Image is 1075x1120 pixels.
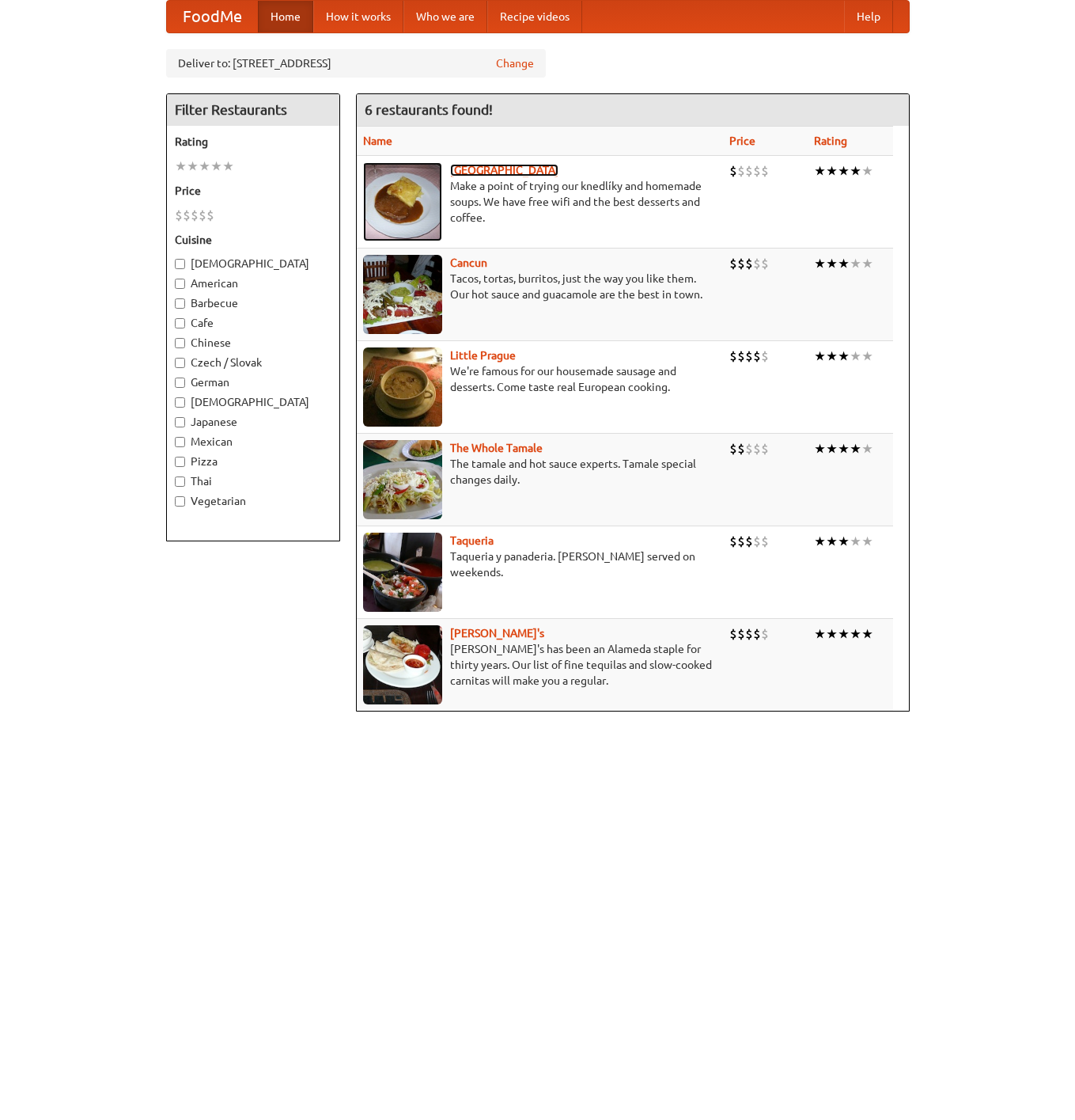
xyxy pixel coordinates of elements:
[175,374,331,390] label: German
[363,162,442,241] img: czechpoint.jpg
[175,457,185,467] input: Pizza
[745,625,753,643] li: $
[487,1,582,32] a: Recipe videos
[814,162,826,180] li: ★
[175,259,185,269] input: [DEMOGRAPHIC_DATA]
[363,363,717,395] p: We're famous for our housemade sausage and desserts. Come taste real European cooking.
[826,347,838,365] li: ★
[838,625,850,643] li: ★
[814,440,826,457] li: ★
[838,347,850,365] li: ★
[814,347,826,365] li: ★
[313,1,403,32] a: How it works
[745,255,753,272] li: $
[175,414,331,430] label: Japanese
[826,625,838,643] li: ★
[175,335,331,351] label: Chinese
[737,347,745,365] li: $
[729,347,737,365] li: $
[187,158,199,175] li: ★
[175,355,331,370] label: Czech / Slovak
[826,162,838,180] li: ★
[450,349,516,362] a: Little Prague
[745,440,753,457] li: $
[729,625,737,643] li: $
[729,255,737,272] li: $
[210,158,222,175] li: ★
[850,162,861,180] li: ★
[450,534,494,547] a: Taqueria
[403,1,487,32] a: Who we are
[838,255,850,272] li: ★
[175,417,185,427] input: Japanese
[737,625,745,643] li: $
[745,533,753,550] li: $
[814,533,826,550] li: ★
[450,442,543,454] a: The Whole Tamale
[850,255,861,272] li: ★
[861,440,873,457] li: ★
[753,625,761,643] li: $
[753,162,761,180] li: $
[199,158,210,175] li: ★
[850,440,861,457] li: ★
[363,440,442,519] img: wholetamale.jpg
[175,394,331,410] label: [DEMOGRAPHIC_DATA]
[814,255,826,272] li: ★
[826,533,838,550] li: ★
[175,338,185,348] input: Chinese
[814,625,826,643] li: ★
[745,162,753,180] li: $
[167,94,339,126] h4: Filter Restaurants
[363,456,717,488] p: The tamale and hot sauce experts. Tamale special changes daily.
[363,271,717,302] p: Tacos, tortas, burritos, just the way you like them. Our hot sauce and guacamole are the best in ...
[365,102,493,117] ng-pluralize: 6 restaurants found!
[861,255,873,272] li: ★
[850,347,861,365] li: ★
[450,256,487,269] a: Cancun
[175,315,331,331] label: Cafe
[761,255,769,272] li: $
[175,434,331,450] label: Mexican
[761,533,769,550] li: $
[745,347,753,365] li: $
[761,162,769,180] li: $
[175,158,187,175] li: ★
[206,207,214,224] li: $
[861,347,873,365] li: ★
[737,255,745,272] li: $
[175,183,331,199] h5: Price
[729,533,737,550] li: $
[850,533,861,550] li: ★
[737,440,745,457] li: $
[737,162,745,180] li: $
[175,476,185,487] input: Thai
[496,55,534,71] a: Change
[450,627,544,640] a: [PERSON_NAME]'s
[175,473,331,489] label: Thai
[761,347,769,365] li: $
[729,135,755,147] a: Price
[175,397,185,408] input: [DEMOGRAPHIC_DATA]
[761,625,769,643] li: $
[199,207,206,224] li: $
[166,49,546,78] div: Deliver to: [STREET_ADDRESS]
[844,1,893,32] a: Help
[363,255,442,334] img: cancun.jpg
[838,440,850,457] li: ★
[258,1,313,32] a: Home
[729,162,737,180] li: $
[753,347,761,365] li: $
[175,358,185,368] input: Czech / Slovak
[167,1,258,32] a: FoodMe
[222,158,234,175] li: ★
[838,533,850,550] li: ★
[175,134,331,150] h5: Rating
[861,533,873,550] li: ★
[363,641,717,689] p: [PERSON_NAME]'s has been an Alameda staple for thirty years. Our list of fine tequilas and slow-c...
[363,347,442,427] img: littleprague.jpg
